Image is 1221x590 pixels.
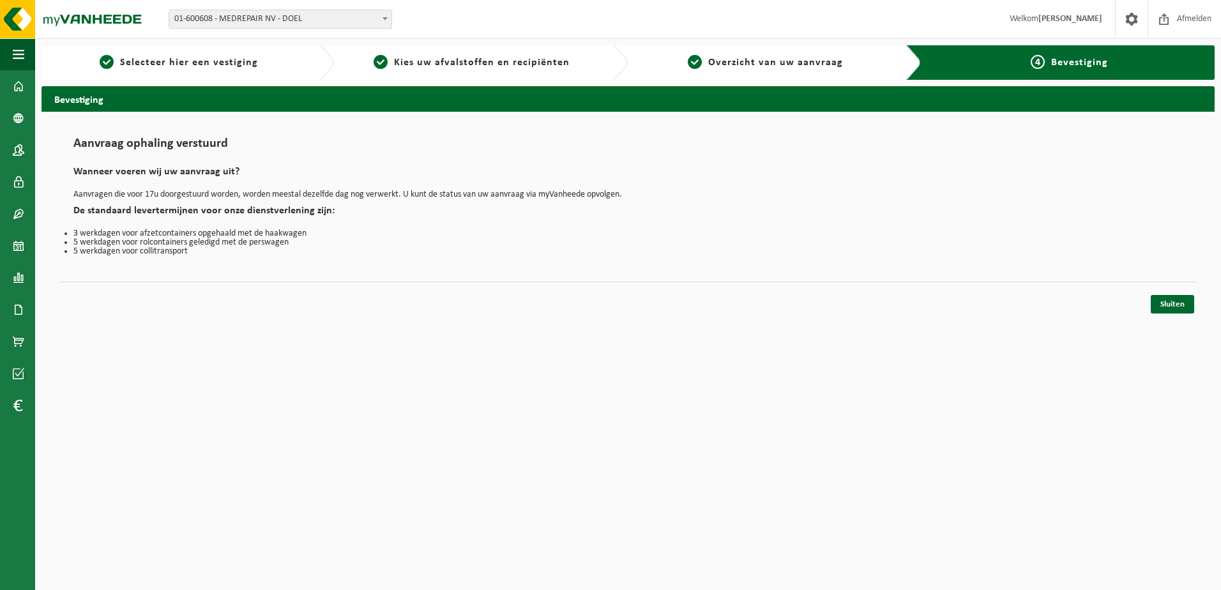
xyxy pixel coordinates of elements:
[169,10,392,29] span: 01-600608 - MEDREPAIR NV - DOEL
[73,206,1183,223] h2: De standaard levertermijnen voor onze dienstverlening zijn:
[1151,295,1194,314] a: Sluiten
[48,55,309,70] a: 1Selecteer hier een vestiging
[1038,14,1102,24] strong: [PERSON_NAME]
[73,190,1183,199] p: Aanvragen die voor 17u doorgestuurd worden, worden meestal dezelfde dag nog verwerkt. U kunt de s...
[341,55,602,70] a: 2Kies uw afvalstoffen en recipiënten
[73,137,1183,157] h1: Aanvraag ophaling verstuurd
[100,55,114,69] span: 1
[394,57,570,68] span: Kies uw afvalstoffen en recipiënten
[73,229,1183,238] li: 3 werkdagen voor afzetcontainers opgehaald met de haakwagen
[73,238,1183,247] li: 5 werkdagen voor rolcontainers geledigd met de perswagen
[688,55,702,69] span: 3
[635,55,896,70] a: 3Overzicht van uw aanvraag
[73,247,1183,256] li: 5 werkdagen voor collitransport
[169,10,391,28] span: 01-600608 - MEDREPAIR NV - DOEL
[120,57,258,68] span: Selecteer hier een vestiging
[1051,57,1108,68] span: Bevestiging
[374,55,388,69] span: 2
[708,57,843,68] span: Overzicht van uw aanvraag
[73,167,1183,184] h2: Wanneer voeren wij uw aanvraag uit?
[1031,55,1045,69] span: 4
[42,86,1215,111] h2: Bevestiging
